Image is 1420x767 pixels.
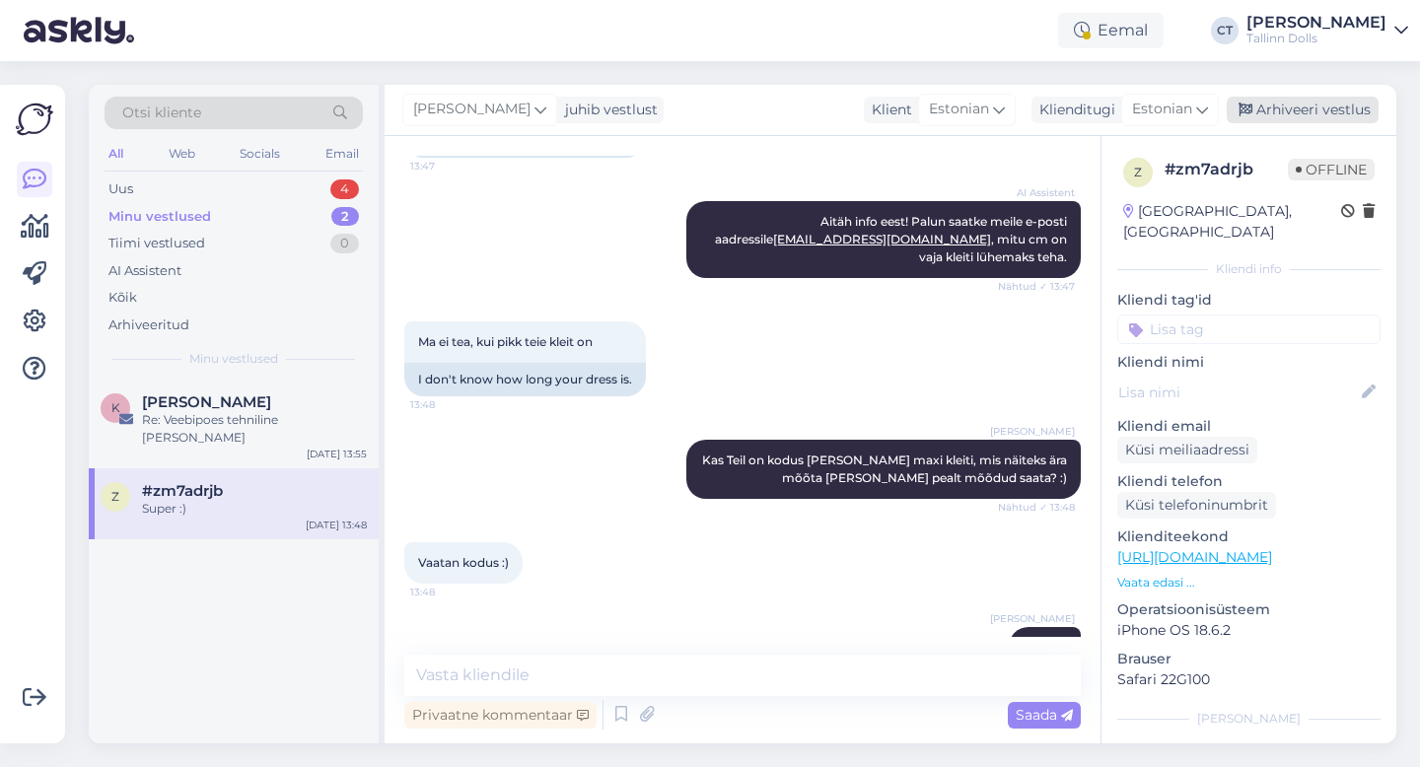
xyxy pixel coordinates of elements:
div: AI Assistent [108,261,181,281]
div: All [105,141,127,167]
span: Estonian [1132,99,1192,120]
span: Saada [1016,706,1073,724]
div: Web [165,141,199,167]
p: Märkmed [1117,739,1381,760]
div: Minu vestlused [108,207,211,227]
a: [PERSON_NAME]Tallinn Dolls [1246,15,1408,46]
p: Brauser [1117,649,1381,669]
span: Nähtud ✓ 13:47 [998,279,1075,294]
a: [URL][DOMAIN_NAME] [1117,548,1272,566]
div: [PERSON_NAME] [1246,15,1386,31]
div: Re: Veebipoes tehniline [PERSON_NAME] [142,411,367,447]
div: 0 [330,234,359,253]
div: Email [321,141,363,167]
div: Klient [864,100,912,120]
span: Vaatan kodus :) [418,555,509,570]
div: Privaatne kommentaar [404,702,597,729]
div: Uus [108,179,133,199]
span: [PERSON_NAME] [413,99,531,120]
div: [DATE] 13:48 [306,518,367,532]
div: Tallinn Dolls [1246,31,1386,46]
p: Kliendi telefon [1117,471,1381,492]
span: 13:48 [410,397,484,412]
div: # zm7adrjb [1165,158,1288,181]
p: Kliendi tag'id [1117,290,1381,311]
span: Ma ei tea, kui pikk teie kleit on [418,334,593,349]
div: [PERSON_NAME] [1117,710,1381,728]
div: 4 [330,179,359,199]
p: Kliendi nimi [1117,352,1381,373]
span: 13:48 [410,585,484,599]
span: z [1134,165,1142,179]
span: Offline [1288,159,1375,180]
span: [PERSON_NAME] [990,424,1075,439]
div: juhib vestlust [557,100,658,120]
p: iPhone OS 18.6.2 [1117,620,1381,641]
div: Arhiveeritud [108,315,189,335]
div: Super :) [142,500,367,518]
div: [DATE] 13:55 [307,447,367,461]
span: #zm7adrjb [142,482,223,500]
div: Tiimi vestlused [108,234,205,253]
div: Küsi meiliaadressi [1117,437,1257,463]
p: Klienditeekond [1117,526,1381,547]
img: Askly Logo [16,101,53,138]
p: Kliendi email [1117,416,1381,437]
div: Eemal [1058,13,1164,48]
div: Arhiveeri vestlus [1227,97,1379,123]
span: Estonian [929,99,989,120]
span: z [111,489,119,504]
div: 2 [331,207,359,227]
div: Kliendi info [1117,260,1381,278]
p: Operatsioonisüsteem [1117,599,1381,620]
div: CT [1211,17,1239,44]
span: Nähtud ✓ 13:48 [998,500,1075,515]
div: Klienditugi [1031,100,1115,120]
span: Minu vestlused [189,350,278,368]
a: [EMAIL_ADDRESS][DOMAIN_NAME] [773,232,991,246]
div: I don't know how long your dress is. [404,363,646,396]
span: K [111,400,120,415]
span: Kristi Võikar [142,393,271,411]
span: Kas Teil on kodus [PERSON_NAME] maxi kleiti, mis näiteks ära mõõta [PERSON_NAME] pealt mõõdud saa... [702,453,1070,485]
p: Vaata edasi ... [1117,574,1381,592]
span: 13:47 [410,159,484,174]
div: [GEOGRAPHIC_DATA], [GEOGRAPHIC_DATA] [1123,201,1341,243]
input: Lisa tag [1117,314,1381,344]
div: Kõik [108,288,137,308]
p: Safari 22G100 [1117,669,1381,690]
input: Lisa nimi [1118,382,1358,403]
span: Otsi kliente [122,103,201,123]
div: Küsi telefoninumbrit [1117,492,1276,519]
div: Socials [236,141,284,167]
span: AI Assistent [1001,185,1075,200]
span: [PERSON_NAME] [990,611,1075,626]
span: Aitäh info eest! Palun saatke meile e-posti aadressile , mitu cm on vaja kleiti lühemaks teha. [715,214,1070,264]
